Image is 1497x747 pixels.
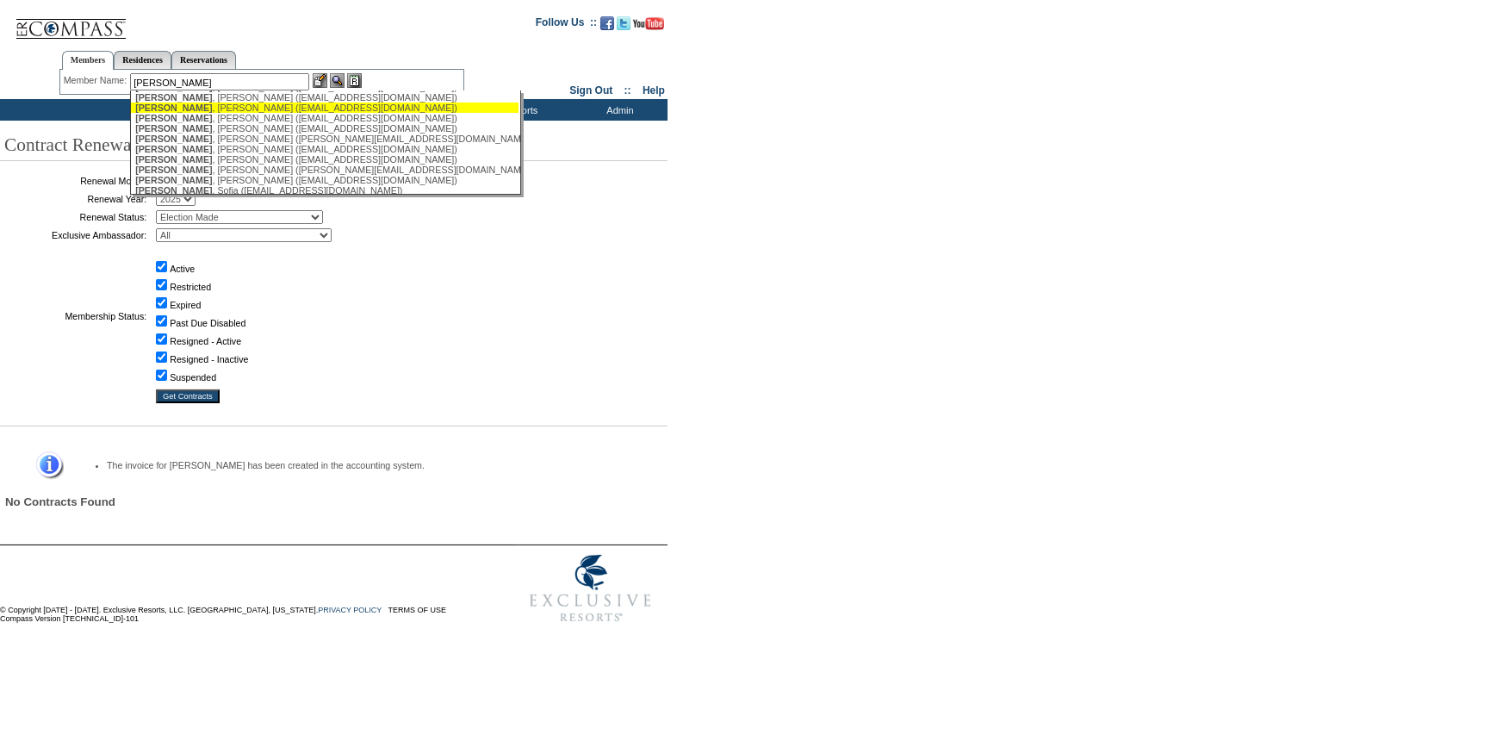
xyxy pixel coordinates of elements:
[170,336,241,346] label: Resigned - Active
[4,192,146,206] td: Renewal Year:
[135,123,212,134] span: [PERSON_NAME]
[313,73,327,88] img: b_edit.gif
[569,84,612,96] a: Sign Out
[388,606,447,614] a: TERMS OF USE
[135,175,212,185] span: [PERSON_NAME]
[171,51,236,69] a: Reservations
[170,282,211,292] label: Restricted
[135,175,514,185] div: , [PERSON_NAME] ([EMAIL_ADDRESS][DOMAIN_NAME])
[4,228,146,242] td: Exclusive Ambassador:
[347,73,362,88] img: Reservations
[617,22,630,32] a: Follow us on Twitter
[25,451,64,480] img: Information Message
[170,264,195,274] label: Active
[135,123,514,134] div: , [PERSON_NAME] ([EMAIL_ADDRESS][DOMAIN_NAME])
[600,22,614,32] a: Become our fan on Facebook
[4,174,146,188] td: Renewal Month:
[135,144,212,154] span: [PERSON_NAME]
[135,165,514,175] div: , [PERSON_NAME] ([PERSON_NAME][EMAIL_ADDRESS][DOMAIN_NAME])
[318,606,382,614] a: PRIVACY POLICY
[135,103,212,113] span: [PERSON_NAME]
[135,103,514,113] div: , [PERSON_NAME] ([EMAIL_ADDRESS][DOMAIN_NAME])
[64,73,130,88] div: Member Name:
[170,354,248,364] label: Resigned - Inactive
[617,16,630,30] img: Follow us on Twitter
[135,113,212,123] span: [PERSON_NAME]
[170,372,216,383] label: Suspended
[330,73,345,88] img: View
[170,300,201,310] label: Expired
[62,51,115,70] a: Members
[135,154,514,165] div: , [PERSON_NAME] ([EMAIL_ADDRESS][DOMAIN_NAME])
[513,545,668,632] img: Exclusive Resorts
[536,15,597,35] td: Follow Us ::
[5,495,115,508] span: No Contracts Found
[135,165,212,175] span: [PERSON_NAME]
[107,460,637,470] li: The invoice for [PERSON_NAME] has been created in the accounting system.
[114,51,171,69] a: Residences
[156,389,220,403] input: Get Contracts
[4,246,146,385] td: Membership Status:
[135,144,514,154] div: , [PERSON_NAME] ([EMAIL_ADDRESS][DOMAIN_NAME])
[633,22,664,32] a: Subscribe to our YouTube Channel
[135,154,212,165] span: [PERSON_NAME]
[568,99,668,121] td: Admin
[170,318,245,328] label: Past Due Disabled
[135,92,514,103] div: , [PERSON_NAME] ([EMAIL_ADDRESS][DOMAIN_NAME])
[135,92,212,103] span: [PERSON_NAME]
[135,185,514,196] div: , Sofia ([EMAIL_ADDRESS][DOMAIN_NAME])
[643,84,665,96] a: Help
[600,16,614,30] img: Become our fan on Facebook
[135,134,212,144] span: [PERSON_NAME]
[633,17,664,30] img: Subscribe to our YouTube Channel
[15,4,127,40] img: Compass Home
[4,210,146,224] td: Renewal Status:
[135,185,212,196] span: [PERSON_NAME]
[135,113,514,123] div: , [PERSON_NAME] ([EMAIL_ADDRESS][DOMAIN_NAME])
[624,84,631,96] span: ::
[135,134,514,144] div: , [PERSON_NAME] ([PERSON_NAME][EMAIL_ADDRESS][DOMAIN_NAME])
